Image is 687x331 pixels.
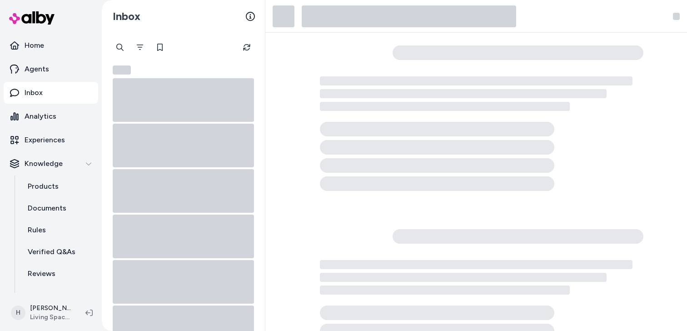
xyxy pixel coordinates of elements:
a: Documents [19,197,98,219]
p: Knowledge [25,158,63,169]
p: Rules [28,225,46,236]
button: Knowledge [4,153,98,175]
a: Analytics [4,105,98,127]
span: H [11,306,25,320]
p: Experiences [25,135,65,145]
button: Filter [131,38,149,56]
a: Reviews [19,263,98,285]
p: Products [28,181,59,192]
a: Rules [19,219,98,241]
a: Products [19,176,98,197]
a: Verified Q&As [19,241,98,263]
p: Documents [28,203,66,214]
span: Living Spaces [30,313,71,322]
a: Experiences [4,129,98,151]
p: Reviews [28,268,55,279]
h2: Inbox [113,10,140,23]
button: H[PERSON_NAME]Living Spaces [5,298,78,327]
a: Survey Questions [19,285,98,306]
p: Home [25,40,44,51]
p: Agents [25,64,49,75]
a: Home [4,35,98,56]
img: alby Logo [9,11,55,25]
p: Survey Questions [28,290,88,301]
p: Verified Q&As [28,246,75,257]
a: Agents [4,58,98,80]
p: Analytics [25,111,56,122]
button: Refresh [238,38,256,56]
p: [PERSON_NAME] [30,304,71,313]
a: Inbox [4,82,98,104]
p: Inbox [25,87,43,98]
